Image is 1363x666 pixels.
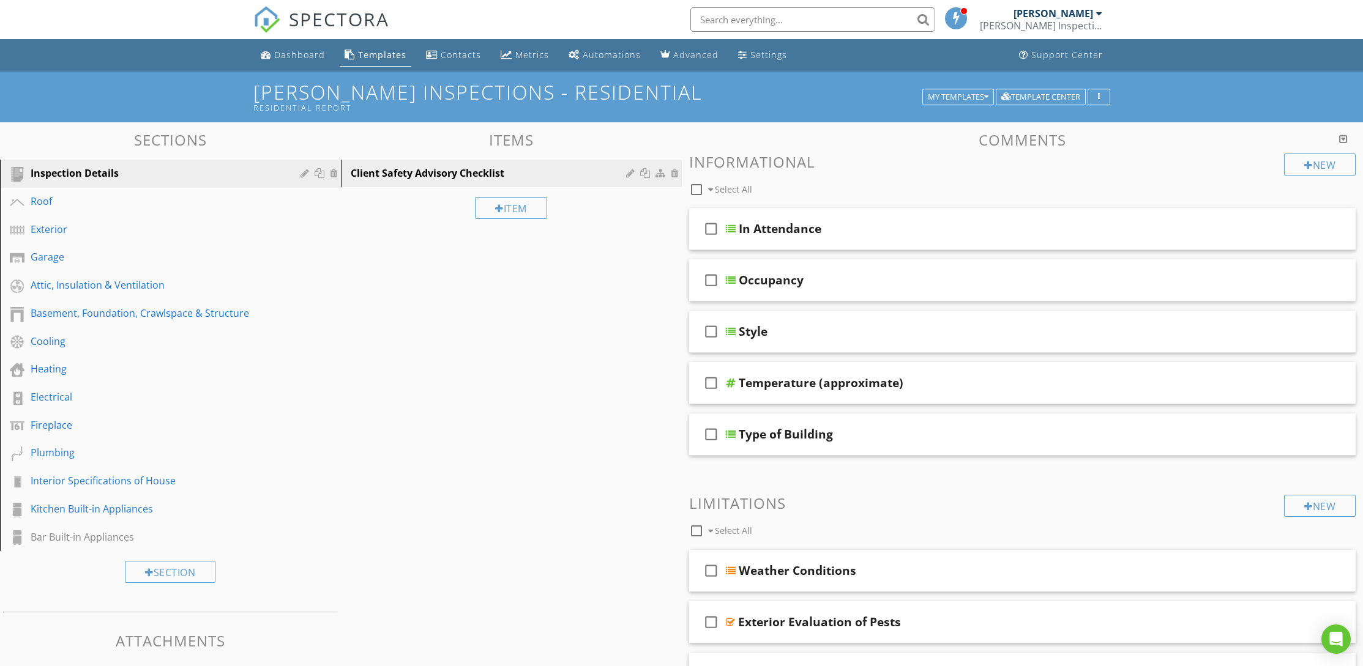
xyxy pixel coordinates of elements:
[701,265,721,295] i: check_box_outline_blank
[750,49,787,61] div: Settings
[701,317,721,346] i: check_box_outline_blank
[701,607,721,637] i: check_box_outline_blank
[928,93,988,102] div: My Templates
[358,49,406,61] div: Templates
[31,278,283,292] div: Attic, Insulation & Ventilation
[739,221,821,236] div: In Attendance
[1031,49,1103,61] div: Support Center
[739,273,804,287] div: Occupancy
[31,222,283,237] div: Exterior
[1001,93,1080,102] div: Template Center
[341,131,682,148] h3: Items
[340,44,411,67] a: Templates
[351,166,630,180] div: Client Safety Advisory Checklist
[673,49,719,61] div: Advanced
[655,44,723,67] a: Advanced
[125,561,215,583] div: Section
[715,183,752,195] span: Select All
[690,7,935,32] input: Search everything...
[701,368,721,398] i: check_box_outline_blank
[701,556,721,585] i: check_box_outline_blank
[1284,154,1356,176] div: New
[980,20,1102,32] div: Murray Inspection Services
[922,89,994,106] button: My Templates
[256,44,330,67] a: Dashboard
[583,49,641,61] div: Automations
[31,445,283,460] div: Plumbing
[733,44,792,67] a: Settings
[496,44,554,67] a: Metrics
[31,166,283,180] div: Inspection Details
[253,17,389,42] a: SPECTORA
[31,306,283,320] div: Basement, Foundation, Crawlspace & Structure
[701,420,721,449] i: check_box_outline_blank
[31,473,283,488] div: Interior Specifications of House
[689,131,1356,148] h3: Comments
[1284,495,1356,517] div: New
[289,6,389,32] span: SPECTORA
[31,194,283,209] div: Roof
[31,250,283,264] div: Garage
[31,530,283,544] div: Bar Built-in Appliances
[421,44,486,67] a: Contacts
[475,197,547,219] div: Item
[738,615,901,629] div: Exterior Evaluation of Pests
[515,49,549,61] div: Metrics
[253,103,927,113] div: Residential Report
[689,154,1356,170] h3: Informational
[739,427,833,442] div: Type of Building
[441,49,481,61] div: Contacts
[31,361,283,376] div: Heating
[996,91,1086,102] a: Template Center
[996,89,1086,106] button: Template Center
[739,563,856,578] div: Weather Conditions
[31,501,283,516] div: Kitchen Built-in Appliances
[1014,7,1093,20] div: [PERSON_NAME]
[274,49,325,61] div: Dashboard
[253,81,1110,113] h1: [PERSON_NAME] Inspections - Residential
[739,376,903,390] div: Temperature (approximate)
[689,495,1356,511] h3: Limitations
[31,418,283,432] div: Fireplace
[715,525,752,536] span: Select All
[31,334,283,349] div: Cooling
[1014,44,1108,67] a: Support Center
[253,6,280,33] img: The Best Home Inspection Software - Spectora
[564,44,646,67] a: Automations (Basic)
[701,214,721,243] i: check_box_outline_blank
[31,390,283,404] div: Electrical
[1321,624,1351,654] div: Open Intercom Messenger
[739,324,767,339] div: Style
